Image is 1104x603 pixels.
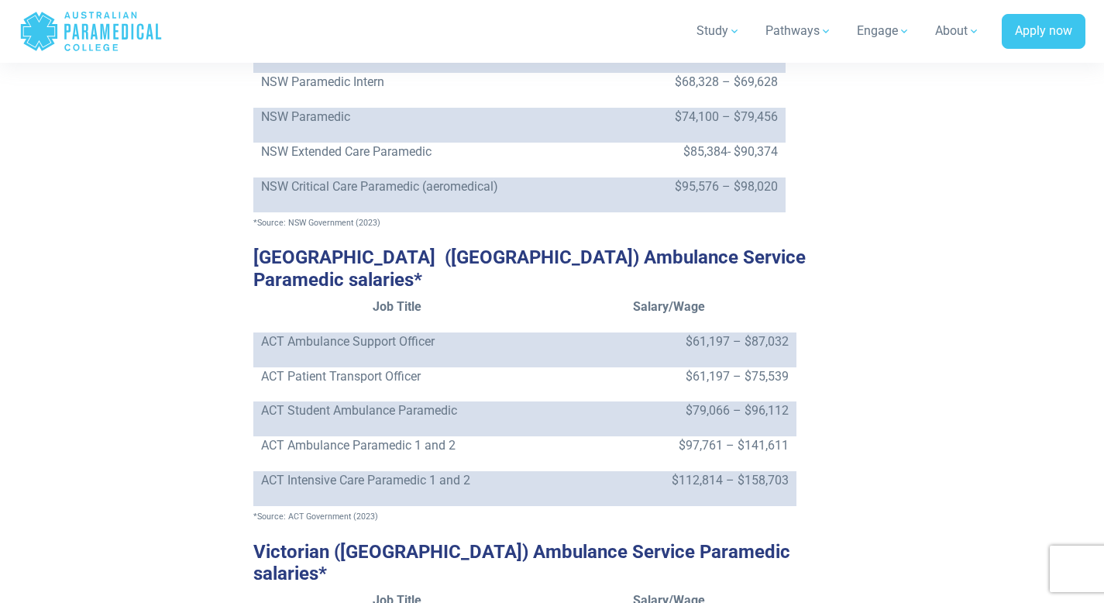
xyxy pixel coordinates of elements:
[633,299,705,314] strong: Salary/Wage
[253,512,378,522] span: *Source: ACT Government (2023)
[552,143,779,161] p: $85,384- $90,374
[261,143,536,161] p: NSW Extended Care Paramedic
[848,9,920,53] a: Engage
[549,367,789,386] p: $61,197 – $75,539
[549,436,789,455] p: $97,761 – $141,611
[253,218,380,228] span: *Source: NSW Government (2023)
[1002,14,1085,50] a: Apply now
[549,333,789,351] p: $61,197 – $87,032
[261,367,534,386] p: ACT Patient Transport Officer
[261,401,534,420] p: ACT Student Ambulance Paramedic
[261,333,534,351] p: ACT Ambulance Support Officer
[261,436,534,455] p: ACT Ambulance Paramedic 1 and 2
[549,401,789,420] p: $79,066 – $96,112
[687,9,750,53] a: Study
[926,9,989,53] a: About
[261,73,536,91] p: NSW Paramedic Intern
[373,299,421,314] strong: Job Title
[549,471,789,490] p: $112,814 – $158,703
[552,177,779,196] p: $95,576 – $98,020
[756,9,841,53] a: Pathways
[261,471,534,490] p: ACT Intensive Care Paramedic 1 and 2
[253,541,851,586] h3: Victorian ([GEOGRAPHIC_DATA]) Ambulance Service Paramedic salaries*
[261,108,536,126] p: NSW Paramedic
[253,246,851,291] h3: [GEOGRAPHIC_DATA] ([GEOGRAPHIC_DATA]) Ambulance Service Paramedic salaries*
[261,177,536,196] p: NSW Critical Care Paramedic (aeromedical)
[552,73,779,91] p: $68,328 – $69,628
[552,108,779,126] p: $74,100 – $79,456
[19,6,163,57] a: Australian Paramedical College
